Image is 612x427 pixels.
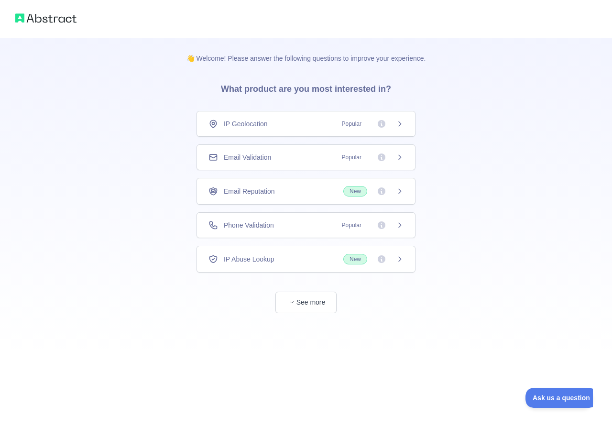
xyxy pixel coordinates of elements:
[224,186,275,196] span: Email Reputation
[336,119,367,129] span: Popular
[224,119,268,129] span: IP Geolocation
[224,220,274,230] span: Phone Validation
[224,153,271,162] span: Email Validation
[343,186,367,197] span: New
[336,220,367,230] span: Popular
[15,11,76,25] img: Abstract logo
[206,63,406,111] h3: What product are you most interested in?
[336,153,367,162] span: Popular
[275,292,337,313] button: See more
[525,388,593,408] iframe: Toggle Customer Support
[343,254,367,264] span: New
[171,38,441,63] p: 👋 Welcome! Please answer the following questions to improve your experience.
[224,254,274,264] span: IP Abuse Lookup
